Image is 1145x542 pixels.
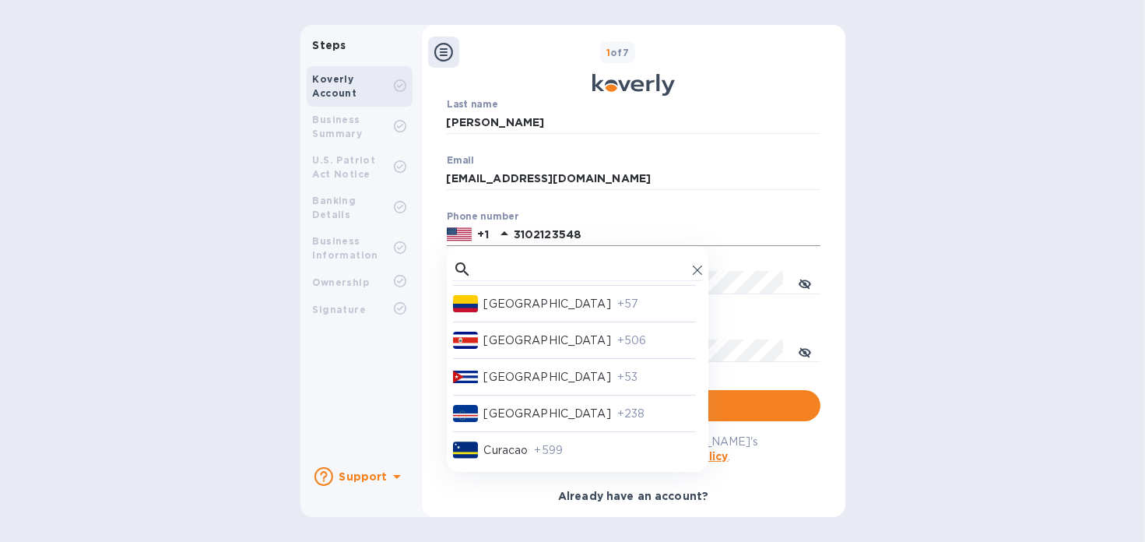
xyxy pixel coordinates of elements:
[453,405,478,422] img: CV
[606,47,610,58] span: 1
[313,235,378,261] b: Business Information
[617,369,696,385] p: +53
[558,490,708,502] b: Already have an account?
[453,442,478,459] img: CW
[313,304,367,315] b: Signature
[313,195,356,220] b: Banking Details
[606,47,630,58] b: of 7
[789,267,820,298] button: toggle password visibility
[617,333,696,349] p: +506
[484,406,611,422] p: [GEOGRAPHIC_DATA]
[534,442,695,459] p: +599
[313,114,363,139] b: Business Summary
[447,167,820,191] input: Email
[313,276,370,288] b: Ownership
[789,336,820,367] button: toggle password visibility
[313,154,376,180] b: U.S. Patriot Act Notice
[313,39,346,51] b: Steps
[447,226,472,243] img: US
[447,111,820,135] input: Enter your last name
[313,73,357,99] b: Koverly Account
[447,212,518,221] label: Phone number
[447,100,498,109] label: Last name
[617,296,696,312] p: +57
[339,470,388,483] b: Support
[447,156,474,165] label: Email
[617,406,696,422] p: +238
[478,227,489,242] p: +1
[484,369,611,385] p: [GEOGRAPHIC_DATA]
[453,295,478,312] img: CO
[484,296,611,312] p: [GEOGRAPHIC_DATA]
[484,442,529,459] p: Curacao
[453,332,478,349] img: CR
[484,333,611,349] p: [GEOGRAPHIC_DATA]
[453,368,478,385] img: CU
